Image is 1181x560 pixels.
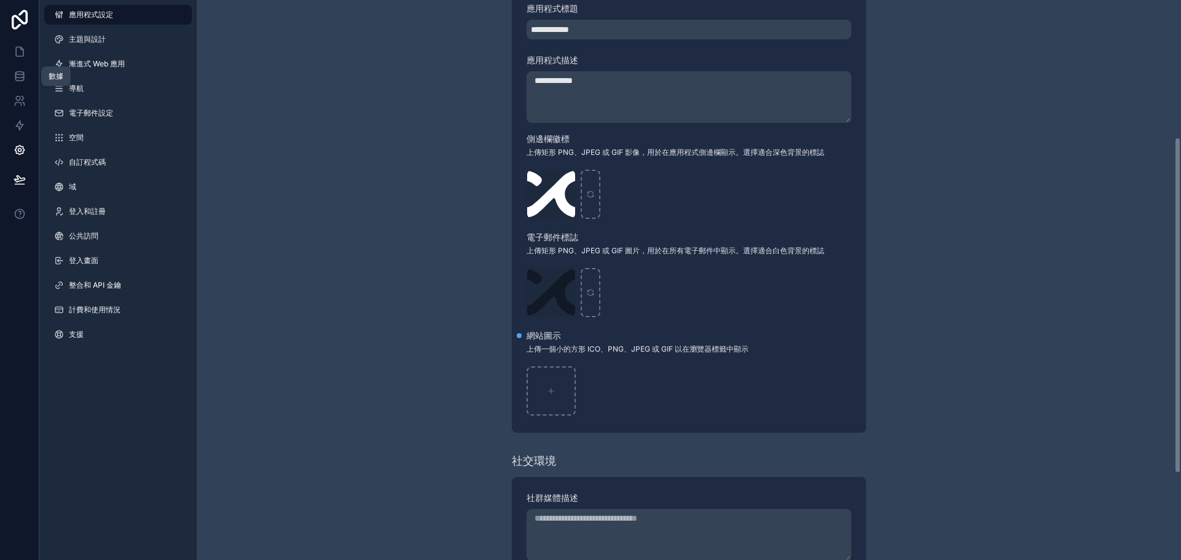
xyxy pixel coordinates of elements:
[69,34,106,44] font: 主題與設計
[44,275,192,295] a: 整合和 API 金鑰
[44,152,192,172] a: 自訂程式碼
[44,226,192,246] a: 公共訪問
[44,202,192,221] a: 登入和註冊
[69,108,113,117] font: 電子郵件設定
[44,103,192,123] a: 電子郵件設定
[49,71,63,81] font: 數據
[44,251,192,270] a: 登入畫面
[44,325,192,344] a: 支援
[44,177,192,197] a: 域
[527,3,578,14] font: 應用程式標題
[44,5,192,25] a: 應用程式設定
[527,133,570,144] font: 側邊欄徽標
[69,10,113,19] font: 應用程式設定
[527,492,578,503] font: 社群媒體描述
[44,79,192,98] a: 導航
[44,300,192,320] a: 計費和使用情況
[512,454,556,467] font: 社交環境
[527,55,578,65] font: 應用程式描述
[527,232,578,242] font: 電子郵件標誌
[69,84,84,93] font: 導航
[44,30,192,49] a: 主題與設計
[527,148,824,157] font: 上傳矩形 PNG、JPEG 或 GIF 影像，用於在應用程式側邊欄顯示。選擇適合深色背景的標誌
[69,280,121,290] font: 整合和 API 金鑰
[69,157,106,167] font: 自訂程式碼
[69,256,98,265] font: 登入畫面
[69,305,121,314] font: 計費和使用情況
[69,231,98,240] font: 公共訪問
[527,330,561,341] font: 網站圖示
[69,59,125,68] font: 漸進式 Web 應用
[69,182,76,191] font: 域
[44,128,192,148] a: 空間
[69,207,106,216] font: 登入和註冊
[69,133,84,142] font: 空間
[44,54,192,74] a: 漸進式 Web 應用
[527,344,749,353] font: 上傳一個小的方形 ICO、PNG、JPEG 或 GIF 以在瀏覽器標籤中顯示
[69,329,84,339] font: 支援
[527,246,824,255] font: 上傳矩形 PNG、JPEG 或 GIF 圖片，用於在所有電子郵件中顯示。選擇適合白色背景的標誌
